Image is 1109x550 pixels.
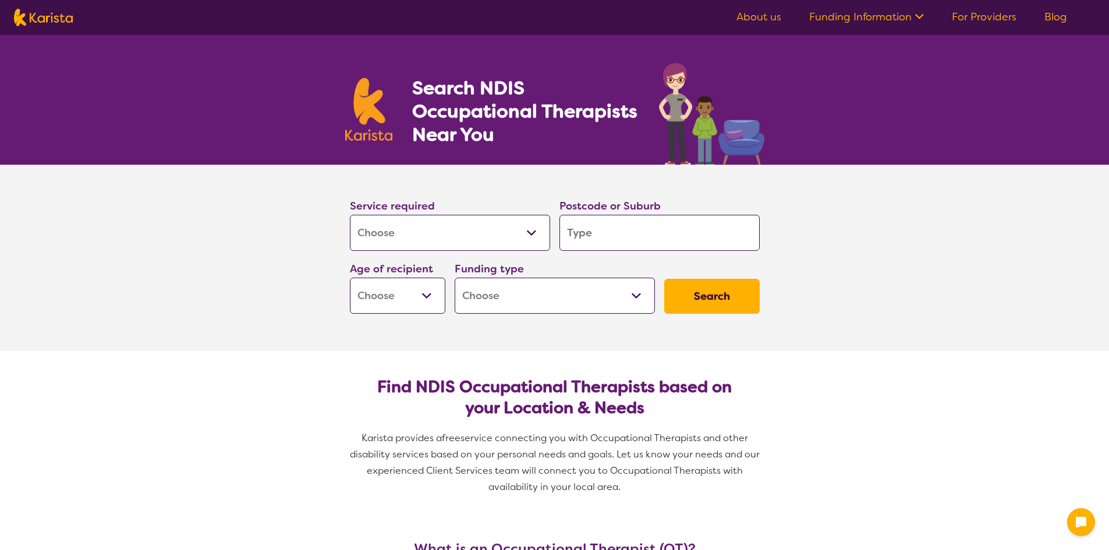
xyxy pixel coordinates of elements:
label: Age of recipient [350,262,433,276]
h1: Search NDIS Occupational Therapists Near You [412,76,639,146]
button: Search [664,279,760,314]
label: Funding type [455,262,524,276]
img: Karista logo [14,9,73,26]
span: service connecting you with Occupational Therapists and other disability services based on your p... [350,432,762,493]
input: Type [559,215,760,251]
img: Karista logo [345,78,393,141]
a: For Providers [952,10,1016,24]
label: Postcode or Suburb [559,199,661,213]
h2: Find NDIS Occupational Therapists based on your Location & Needs [359,377,750,418]
img: occupational-therapy [659,63,764,165]
span: Karista provides a [362,432,442,444]
label: Service required [350,199,435,213]
span: free [442,432,460,444]
a: Blog [1044,10,1067,24]
a: Funding Information [809,10,924,24]
a: About us [736,10,781,24]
